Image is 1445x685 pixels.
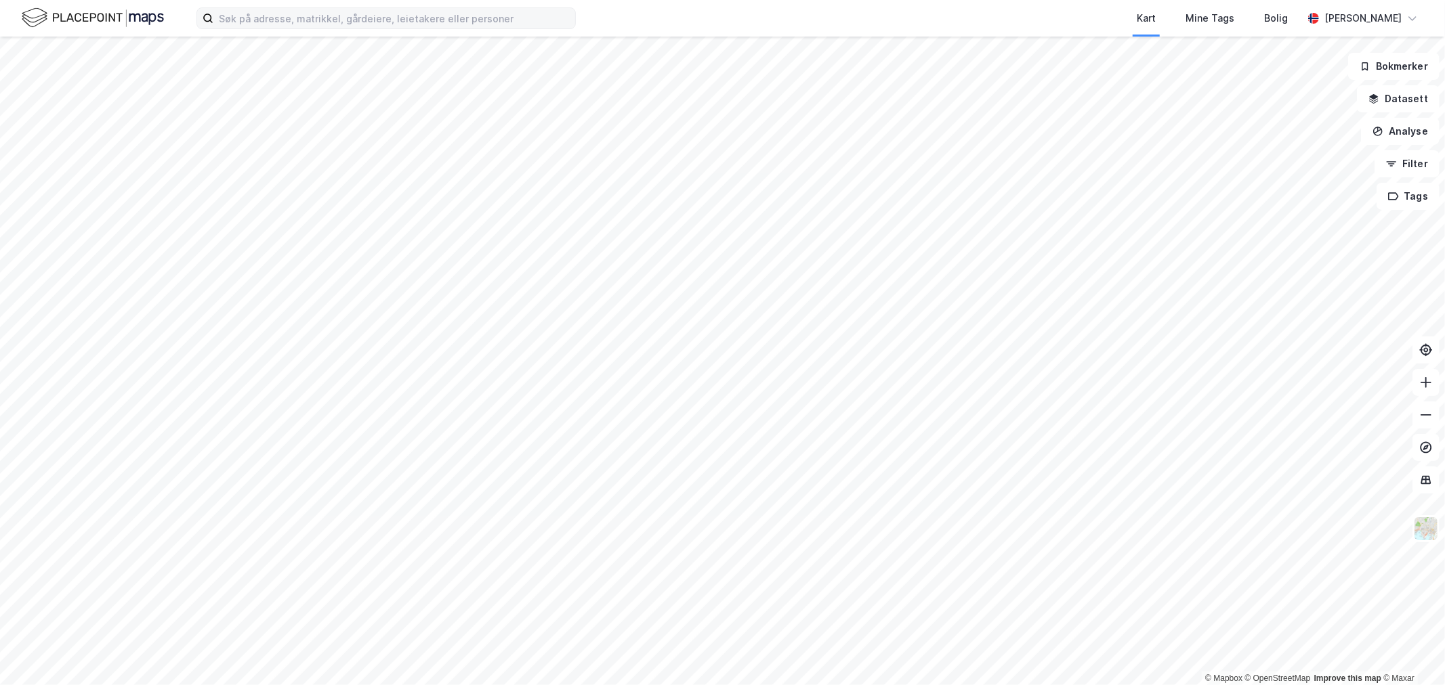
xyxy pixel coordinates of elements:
img: Z [1413,516,1439,542]
iframe: Chat Widget [1377,620,1445,685]
div: [PERSON_NAME] [1324,10,1402,26]
button: Filter [1375,150,1440,177]
a: Mapbox [1205,673,1242,683]
div: Kart [1137,10,1156,26]
img: logo.f888ab2527a4732fd821a326f86c7f29.svg [22,6,164,30]
button: Bokmerker [1348,53,1440,80]
button: Datasett [1357,85,1440,112]
button: Analyse [1361,118,1440,145]
a: Improve this map [1314,673,1381,683]
div: Bolig [1264,10,1288,26]
input: Søk på adresse, matrikkel, gårdeiere, leietakere eller personer [213,8,575,28]
div: Mine Tags [1186,10,1234,26]
div: Kontrollprogram for chat [1377,620,1445,685]
a: OpenStreetMap [1245,673,1311,683]
button: Tags [1377,183,1440,210]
